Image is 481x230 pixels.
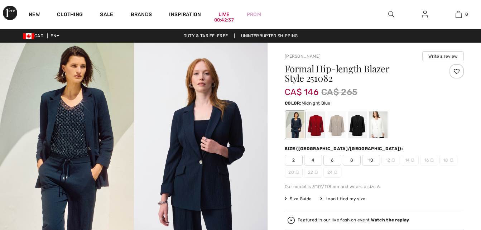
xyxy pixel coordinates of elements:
[411,158,414,162] img: ring-m.svg
[288,217,295,224] img: Watch the replay
[218,11,230,18] a: Live00:42:37
[295,171,299,174] img: ring-m.svg
[285,64,434,83] h1: Formal Hip-length Blazer Style 251082
[416,10,434,19] a: Sign In
[247,11,261,18] a: Prom
[343,155,361,166] span: 8
[327,111,346,138] div: Moonstone
[285,145,404,152] div: Size ([GEOGRAPHIC_DATA]/[GEOGRAPHIC_DATA]):
[321,86,357,99] span: CA$ 265
[439,155,457,166] span: 18
[307,111,325,138] div: Radiant red
[442,10,475,19] a: 0
[436,176,474,194] iframe: Opens a widget where you can chat to one of our agents
[381,155,399,166] span: 12
[320,196,365,202] div: I can't find my size
[450,158,453,162] img: ring-m.svg
[348,111,367,138] div: Black
[214,17,234,24] div: 00:42:37
[3,6,17,20] img: 1ère Avenue
[304,167,322,178] span: 22
[422,10,428,19] img: My Info
[23,33,46,38] span: CAD
[302,101,331,106] span: Midnight Blue
[323,167,341,178] span: 24
[391,158,395,162] img: ring-m.svg
[50,33,59,38] span: EN
[422,51,464,61] button: Write a review
[323,155,341,166] span: 6
[286,111,304,138] div: Midnight Blue
[371,217,409,222] strong: Watch the replay
[314,171,318,174] img: ring-m.svg
[334,171,337,174] img: ring-m.svg
[465,11,468,18] span: 0
[100,11,113,19] a: Sale
[23,33,34,39] img: Canadian Dollar
[285,196,312,202] span: Size Guide
[285,155,303,166] span: 2
[369,111,388,138] div: White
[304,155,322,166] span: 4
[430,158,434,162] img: ring-m.svg
[285,54,321,59] a: [PERSON_NAME]
[29,11,40,19] a: New
[420,155,438,166] span: 16
[169,11,201,19] span: Inspiration
[362,155,380,166] span: 10
[298,218,409,222] div: Featured in our live fashion event.
[57,11,83,19] a: Clothing
[456,10,462,19] img: My Bag
[285,101,302,106] span: Color:
[285,167,303,178] span: 20
[285,80,318,97] span: CA$ 146
[388,10,394,19] img: search the website
[285,183,464,190] div: Our model is 5'10"/178 cm and wears a size 6.
[401,155,419,166] span: 14
[131,11,152,19] a: Brands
